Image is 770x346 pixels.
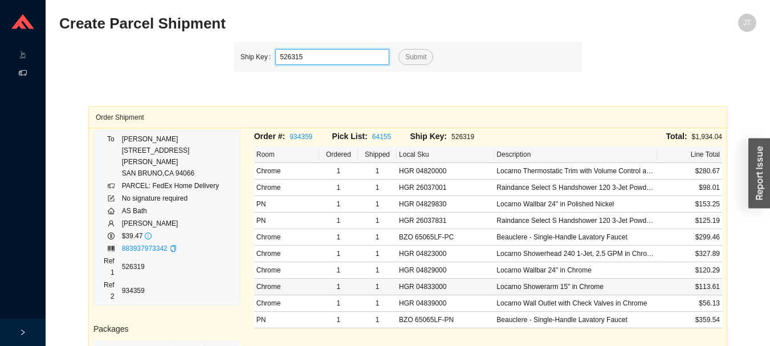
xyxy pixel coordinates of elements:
td: Chrome [254,262,319,279]
td: HGR 26037001 [397,180,494,196]
td: Chrome [254,229,319,246]
td: PN [254,312,319,328]
span: Pick List: [332,132,368,141]
td: $125.19 [657,213,722,229]
div: $1,934.04 [488,130,722,143]
td: 1 [358,229,397,246]
span: info-circle [145,233,152,239]
div: Raindance Select S Handshower 120 3-Jet PowderRain, 2.5 GPM in Chrome [496,182,654,193]
td: 1 [319,262,358,279]
div: 526319 [410,130,488,143]
td: PN [254,213,319,229]
td: Ref 1 [99,255,121,279]
td: $280.67 [657,163,722,180]
td: 1 [358,295,397,312]
span: form [108,195,115,202]
a: 883937973342 [122,245,168,253]
div: Locarno Showerhead 240 1-Jet, 2.5 GPM in Chrome [496,248,654,259]
div: Locarno Thermostatic Trim with Volume Control and Diverter in Chrome [496,165,654,177]
td: HGR 04829830 [397,196,494,213]
td: HGR 04823000 [397,246,494,262]
div: Order Shipment [96,107,720,128]
td: PN [254,196,319,213]
td: BZO 65065LF-PN [397,312,494,328]
span: user [108,220,115,227]
td: $39.47 [121,230,235,242]
td: 1 [358,262,397,279]
td: 1 [319,196,358,213]
td: HGR 04829000 [397,262,494,279]
td: Chrome [254,295,319,312]
td: $120.29 [657,262,722,279]
td: 1 [358,213,397,229]
a: 64155 [372,133,391,141]
td: 1 [319,279,358,295]
td: Ref 2 [99,279,121,303]
a: 934359 [290,133,312,141]
span: home [108,207,115,214]
td: Chrome [254,163,319,180]
td: $299.46 [657,229,722,246]
th: Room [254,146,319,163]
td: Chrome [254,246,319,262]
th: Ordered [319,146,358,163]
td: 526319 [121,255,235,279]
td: To [99,133,121,180]
td: PARCEL: FedEx Home Delivery [121,180,235,192]
label: Ship Key [241,49,275,65]
h2: Create Parcel Shipment [59,14,582,34]
td: AS Bath [121,205,235,217]
td: 1 [319,163,358,180]
td: 1 [358,196,397,213]
td: $98.01 [657,180,722,196]
td: $359.54 [657,312,722,328]
td: No signature required [121,192,235,205]
th: Line Total [657,146,722,163]
div: Copy [170,243,177,254]
div: Beauclere - Single-Handle Lavatory Faucet [496,314,654,325]
span: Total: [666,132,687,141]
th: Local Sku [397,146,494,163]
span: copy [170,245,177,252]
span: dollar [108,233,115,239]
td: BZO 65065LF-PC [397,229,494,246]
div: Beauclere - Single-Handle Lavatory Faucet [496,231,654,243]
h3: Packages [93,323,241,336]
td: [PERSON_NAME] [121,217,235,230]
div: Locarno Wallbar 24" in Chrome [496,264,654,276]
th: Shipped [358,146,397,163]
td: Chrome [254,180,319,196]
td: 1 [319,213,358,229]
td: $153.25 [657,196,722,213]
td: 1 [358,312,397,328]
td: 1 [319,229,358,246]
td: $113.61 [657,279,722,295]
span: JT [743,14,751,32]
td: HGR 04839000 [397,295,494,312]
td: 1 [319,312,358,328]
td: $327.89 [657,246,722,262]
td: 1 [319,180,358,196]
td: HGR 26037831 [397,213,494,229]
button: Submit [398,49,433,65]
td: 934359 [121,279,235,303]
div: Raindance Select S Handshower 120 3-Jet PowderRain, 2.5 GPM in Polished Nickel [496,215,654,226]
th: Description [494,146,657,163]
div: [PERSON_NAME] [STREET_ADDRESS][PERSON_NAME] SAN BRUNO , CA 94066 [122,133,235,179]
td: 1 [358,180,397,196]
td: Chrome [254,279,319,295]
td: 1 [358,163,397,180]
td: HGR 04833000 [397,279,494,295]
span: right [19,329,26,336]
div: Locarno Wall Outlet with Check Valves in Chrome [496,298,654,309]
td: $56.13 [657,295,722,312]
td: 1 [358,279,397,295]
td: HGR 04820000 [397,163,494,180]
div: Locarno Showerarm 15" in Chrome [496,281,654,292]
td: 1 [319,295,358,312]
span: Order #: [254,132,285,141]
td: 1 [319,246,358,262]
td: 1 [358,246,397,262]
span: Ship Key: [410,132,447,141]
span: barcode [108,245,115,252]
